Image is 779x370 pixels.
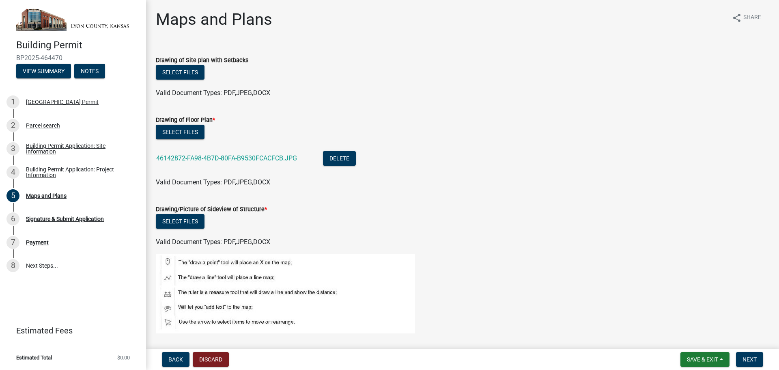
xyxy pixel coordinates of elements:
img: map_tools_help-sm_24441579-28a2-454c-9132-f70407ae53ac_64c30524-2617-4c66-ac57-3184e7f9be5b.jpg [156,254,415,333]
label: Drawing of Site plan with Setbacks [156,58,248,63]
button: Select files [156,214,204,229]
div: 1 [6,95,19,108]
label: Drawing of Floor Plan [156,117,215,123]
span: Valid Document Types: PDF,JPEG,DOCX [156,238,270,246]
span: BP2025-464470 [16,54,130,62]
i: share [732,13,742,23]
div: 3 [6,142,19,155]
div: 6 [6,212,19,225]
button: Select files [156,65,204,80]
button: Next [736,352,763,367]
span: Estimated Total [16,355,52,360]
div: [GEOGRAPHIC_DATA] Permit [26,99,99,105]
img: Lyon County, Kansas [16,9,133,31]
h4: Building Permit [16,39,140,51]
div: Payment [26,240,49,245]
button: View Summary [16,64,71,78]
div: Building Permit Application: Project Information [26,167,133,178]
div: 8 [6,259,19,272]
div: 2 [6,119,19,132]
span: Next [742,356,757,363]
span: $0.00 [117,355,130,360]
label: Drawing/Picture of Sideview of Structure [156,207,267,212]
wm-modal-confirm: Notes [74,69,105,75]
button: Back [162,352,189,367]
button: Select files [156,125,204,139]
button: Save & Exit [680,352,730,367]
span: Share [743,13,761,23]
button: Notes [74,64,105,78]
span: Back [168,356,183,363]
h1: Maps and Plans [156,10,272,29]
button: shareShare [725,10,768,26]
a: Estimated Fees [6,322,133,339]
div: Parcel search [26,123,60,128]
div: Building Permit Application: Site Information [26,143,133,154]
div: 7 [6,236,19,249]
span: Valid Document Types: PDF,JPEG,DOCX [156,89,270,97]
button: Delete [323,151,356,166]
button: Discard [193,352,229,367]
span: Valid Document Types: PDF,JPEG,DOCX [156,178,270,186]
a: 46142872-FA98-4B7D-80FA-B9530FCACFCB.JPG [156,154,297,162]
wm-modal-confirm: Summary [16,69,71,75]
div: 5 [6,189,19,202]
div: Maps and Plans [26,193,67,199]
div: Signature & Submit Application [26,216,104,222]
div: 4 [6,166,19,179]
span: Save & Exit [687,356,718,363]
wm-modal-confirm: Delete Document [323,155,356,163]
